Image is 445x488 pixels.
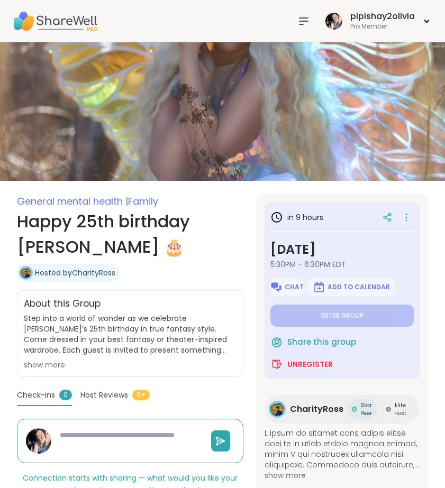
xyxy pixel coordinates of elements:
[393,401,407,417] span: Elite Host
[313,281,325,293] img: ShareWell Logomark
[17,195,128,208] span: General mental health |
[386,407,391,412] img: Elite Host
[265,395,420,423] a: CharityRossCharityRossStar PeerStar PeerElite HostElite Host
[270,211,323,224] h3: in 9 hours
[359,401,373,417] span: Star Peer
[270,336,283,348] img: ShareWell Logomark
[270,278,303,296] button: Chat
[270,259,414,270] span: 5:30PM - 6:30PM EDT
[321,311,364,320] span: Enter group
[287,359,333,370] span: Unregister
[350,11,415,22] div: pipishay2olivia
[132,390,150,400] span: 5+
[325,13,342,30] img: pipishay2olivia
[352,407,357,412] img: Star Peer
[17,390,55,401] span: Check-ins
[80,390,128,401] span: Host Reviews
[307,278,395,296] button: Add to Calendar
[13,3,97,40] img: ShareWell Nav Logo
[350,22,415,31] div: Pro Member
[270,353,333,375] button: Unregister
[270,281,283,293] img: ShareWell Logomark
[35,268,115,278] a: Hosted byCharityRoss
[285,283,304,291] span: Chat
[59,390,72,400] span: 0
[265,470,420,481] span: show more
[21,268,31,278] img: CharityRoss
[24,313,237,355] span: Step into a world of wonder as we celebrate [PERSON_NAME]’s 25th birthday in true fantasy style. ...
[128,195,158,208] span: Family
[265,428,420,470] span: L ipsum do sitamet cons adipis elitse doei te in utlab etdolo magnaa enimad, minim V qui nostrude...
[287,336,356,348] span: Share this group
[270,240,414,259] h3: [DATE]
[270,358,283,371] img: ShareWell Logomark
[270,305,414,327] button: Enter group
[270,402,284,416] img: CharityRoss
[24,360,237,370] div: show more
[17,209,243,260] h1: Happy 25th birthday [PERSON_NAME] 🎂
[270,331,356,353] button: Share this group
[328,283,390,291] span: Add to Calendar
[24,297,101,311] h2: About this Group
[26,428,51,454] img: pipishay2olivia
[290,403,343,416] span: CharityRoss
